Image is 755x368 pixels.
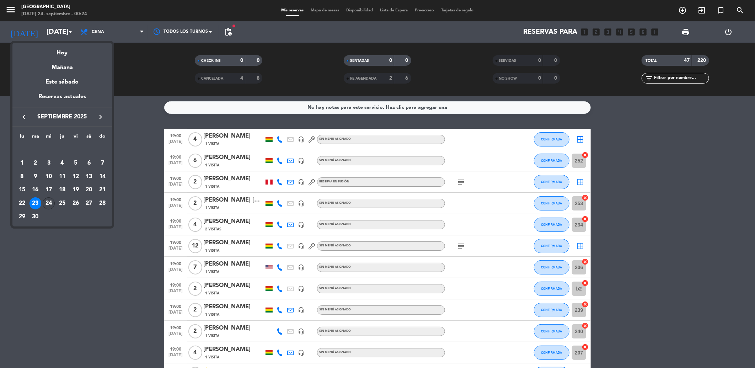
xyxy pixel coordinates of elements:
td: 10 de septiembre de 2025 [42,170,55,183]
td: 21 de septiembre de 2025 [96,183,109,197]
div: 3 [43,157,55,169]
td: 18 de septiembre de 2025 [55,183,69,197]
td: 25 de septiembre de 2025 [55,197,69,210]
div: 9 [30,171,42,183]
div: 25 [56,197,68,209]
td: 24 de septiembre de 2025 [42,197,55,210]
th: lunes [15,132,29,143]
td: 3 de septiembre de 2025 [42,156,55,170]
th: jueves [55,132,69,143]
td: 17 de septiembre de 2025 [42,183,55,197]
td: 9 de septiembre de 2025 [29,170,42,183]
i: keyboard_arrow_right [96,113,105,121]
td: 4 de septiembre de 2025 [55,156,69,170]
div: 12 [70,171,82,183]
td: 22 de septiembre de 2025 [15,197,29,210]
div: 2 [30,157,42,169]
div: 5 [70,157,82,169]
td: 8 de septiembre de 2025 [15,170,29,183]
td: 1 de septiembre de 2025 [15,156,29,170]
div: 24 [43,197,55,209]
div: Hoy [12,43,112,58]
div: 29 [16,211,28,223]
div: 10 [43,171,55,183]
div: Mañana [12,58,112,72]
td: 30 de septiembre de 2025 [29,210,42,224]
div: Reservas actuales [12,92,112,107]
div: 16 [30,184,42,196]
div: 8 [16,171,28,183]
td: 27 de septiembre de 2025 [82,197,96,210]
div: Este sábado [12,72,112,92]
th: sábado [82,132,96,143]
th: domingo [96,132,109,143]
div: 23 [30,197,42,209]
td: 7 de septiembre de 2025 [96,156,109,170]
div: 19 [70,184,82,196]
div: 13 [83,171,95,183]
td: 23 de septiembre de 2025 [29,197,42,210]
div: 26 [70,197,82,209]
div: 27 [83,197,95,209]
button: keyboard_arrow_right [94,112,107,122]
td: 6 de septiembre de 2025 [82,156,96,170]
button: keyboard_arrow_left [17,112,30,122]
td: SEP. [15,143,109,157]
td: 2 de septiembre de 2025 [29,156,42,170]
div: 7 [96,157,108,169]
div: 14 [96,171,108,183]
div: 17 [43,184,55,196]
td: 11 de septiembre de 2025 [55,170,69,183]
td: 20 de septiembre de 2025 [82,183,96,197]
td: 15 de septiembre de 2025 [15,183,29,197]
td: 13 de septiembre de 2025 [82,170,96,183]
th: miércoles [42,132,55,143]
div: 30 [30,211,42,223]
th: viernes [69,132,82,143]
div: 28 [96,197,108,209]
td: 16 de septiembre de 2025 [29,183,42,197]
td: 5 de septiembre de 2025 [69,156,82,170]
td: 26 de septiembre de 2025 [69,197,82,210]
div: 15 [16,184,28,196]
th: martes [29,132,42,143]
div: 6 [83,157,95,169]
div: 1 [16,157,28,169]
td: 14 de septiembre de 2025 [96,170,109,183]
div: 11 [56,171,68,183]
td: 12 de septiembre de 2025 [69,170,82,183]
td: 19 de septiembre de 2025 [69,183,82,197]
div: 4 [56,157,68,169]
i: keyboard_arrow_left [20,113,28,121]
td: 29 de septiembre de 2025 [15,210,29,224]
td: 28 de septiembre de 2025 [96,197,109,210]
div: 20 [83,184,95,196]
span: septiembre 2025 [30,112,94,122]
div: 22 [16,197,28,209]
div: 18 [56,184,68,196]
div: 21 [96,184,108,196]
